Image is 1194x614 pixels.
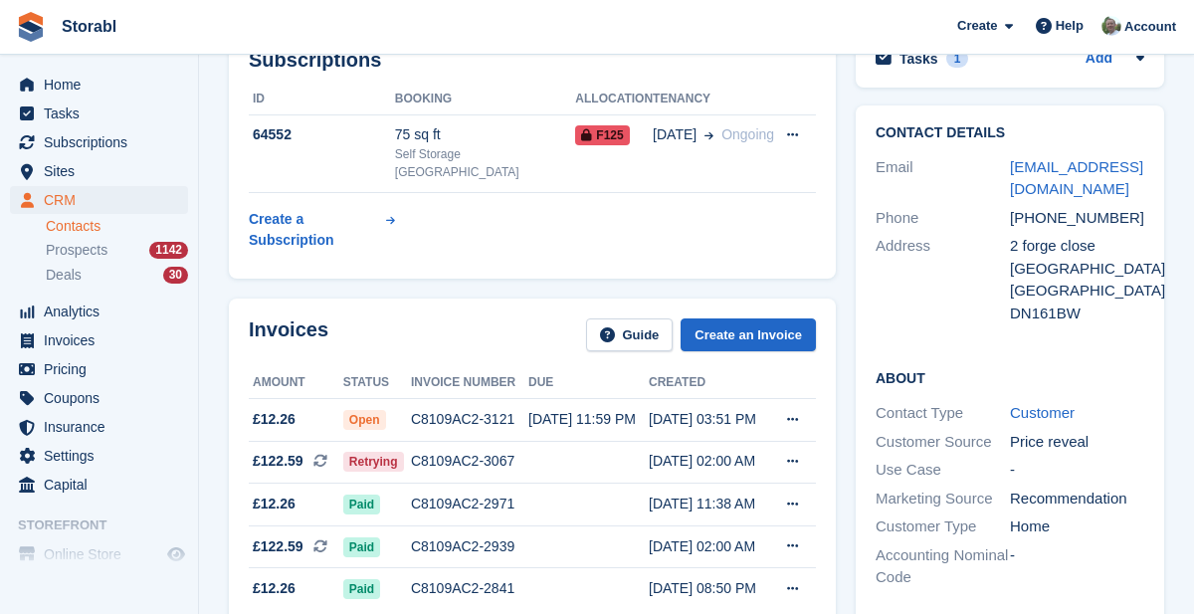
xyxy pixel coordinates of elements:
[253,536,303,557] span: £122.59
[395,145,576,181] div: Self Storage [GEOGRAPHIC_DATA]
[876,235,1010,324] div: Address
[10,71,188,99] a: menu
[1010,158,1143,198] a: [EMAIL_ADDRESS][DOMAIN_NAME]
[681,318,816,351] a: Create an Invoice
[1010,515,1144,538] div: Home
[249,49,816,72] h2: Subscriptions
[1086,48,1112,71] a: Add
[44,71,163,99] span: Home
[1010,280,1144,303] div: [GEOGRAPHIC_DATA]
[957,16,997,36] span: Create
[876,488,1010,511] div: Marketing Source
[649,536,769,557] div: [DATE] 02:00 AM
[253,451,303,472] span: £122.59
[649,578,769,599] div: [DATE] 08:50 PM
[46,265,188,286] a: Deals 30
[10,128,188,156] a: menu
[575,84,653,115] th: Allocation
[528,367,649,399] th: Due
[343,452,404,472] span: Retrying
[44,186,163,214] span: CRM
[44,128,163,156] span: Subscriptions
[876,207,1010,230] div: Phone
[411,494,528,514] div: C8109AC2-2971
[411,578,528,599] div: C8109AC2-2841
[46,240,188,261] a: Prospects 1142
[10,540,188,568] a: menu
[876,431,1010,454] div: Customer Source
[649,409,769,430] div: [DATE] 03:51 PM
[10,442,188,470] a: menu
[411,409,528,430] div: C8109AC2-3121
[44,413,163,441] span: Insurance
[18,515,198,535] span: Storefront
[575,125,629,145] span: F125
[1010,544,1144,589] div: -
[343,410,386,430] span: Open
[253,494,296,514] span: £12.26
[1010,303,1144,325] div: DN161BW
[10,413,188,441] a: menu
[876,367,1144,387] h2: About
[1101,16,1121,36] img: Peter Moxon
[876,459,1010,482] div: Use Case
[876,402,1010,425] div: Contact Type
[44,326,163,354] span: Invoices
[44,100,163,127] span: Tasks
[1010,235,1144,258] div: 2 forge close
[649,494,769,514] div: [DATE] 11:38 AM
[54,10,124,43] a: Storabl
[46,217,188,236] a: Contacts
[44,384,163,412] span: Coupons
[10,326,188,354] a: menu
[586,318,674,351] a: Guide
[649,367,769,399] th: Created
[44,157,163,185] span: Sites
[653,84,774,115] th: Tenancy
[164,542,188,566] a: Preview store
[44,540,163,568] span: Online Store
[10,471,188,499] a: menu
[253,578,296,599] span: £12.26
[411,536,528,557] div: C8109AC2-2939
[44,298,163,325] span: Analytics
[411,451,528,472] div: C8109AC2-3067
[343,579,380,599] span: Paid
[253,409,296,430] span: £12.26
[249,201,395,259] a: Create a Subscription
[44,471,163,499] span: Capital
[876,515,1010,538] div: Customer Type
[343,495,380,514] span: Paid
[1010,404,1075,421] a: Customer
[395,84,576,115] th: Booking
[249,318,328,351] h2: Invoices
[1010,431,1144,454] div: Price reveal
[946,50,969,68] div: 1
[44,442,163,470] span: Settings
[343,537,380,557] span: Paid
[46,266,82,285] span: Deals
[249,84,395,115] th: ID
[10,298,188,325] a: menu
[1010,459,1144,482] div: -
[876,156,1010,201] div: Email
[411,367,528,399] th: Invoice number
[10,157,188,185] a: menu
[1010,488,1144,511] div: Recommendation
[395,124,576,145] div: 75 sq ft
[163,267,188,284] div: 30
[249,209,382,251] div: Create a Subscription
[876,125,1144,141] h2: Contact Details
[721,126,774,142] span: Ongoing
[10,384,188,412] a: menu
[343,367,411,399] th: Status
[16,12,46,42] img: stora-icon-8386f47178a22dfd0bd8f6a31ec36ba5ce8667c1dd55bd0f319d3a0aa187defe.svg
[876,544,1010,589] div: Accounting Nominal Code
[1056,16,1084,36] span: Help
[46,241,107,260] span: Prospects
[10,355,188,383] a: menu
[44,355,163,383] span: Pricing
[1124,17,1176,37] span: Account
[653,124,696,145] span: [DATE]
[10,100,188,127] a: menu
